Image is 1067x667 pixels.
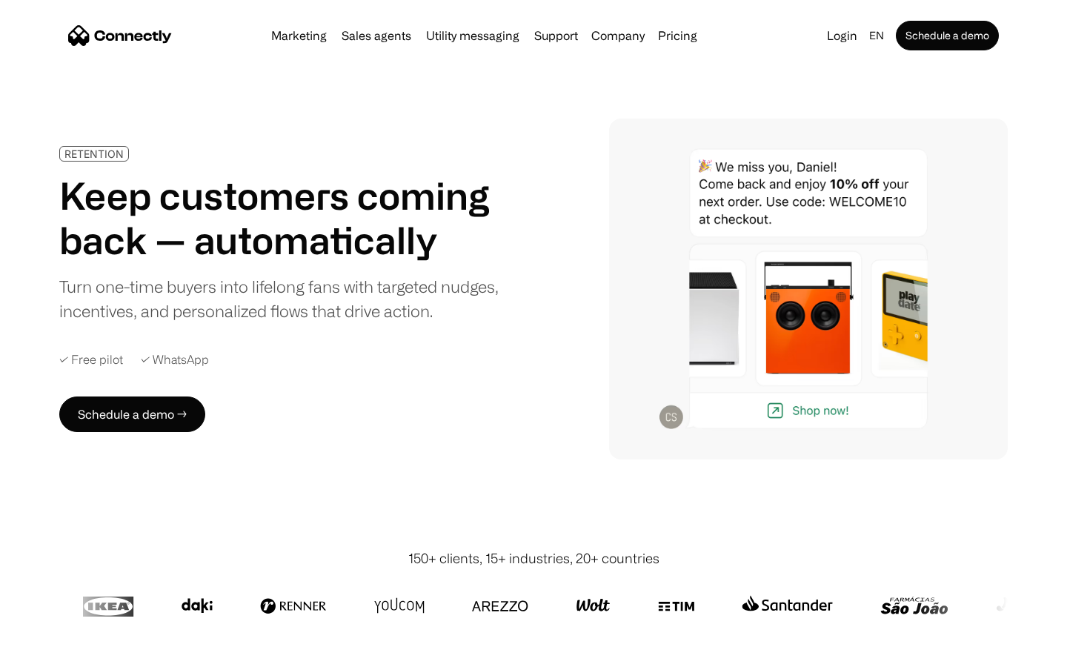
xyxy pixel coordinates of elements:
[420,30,525,42] a: Utility messaging
[30,641,89,662] ul: Language list
[141,353,209,367] div: ✓ WhatsApp
[408,548,659,568] div: 150+ clients, 15+ industries, 20+ countries
[15,640,89,662] aside: Language selected: English
[59,353,123,367] div: ✓ Free pilot
[64,148,124,159] div: RETENTION
[59,173,510,262] h1: Keep customers coming back — automatically
[265,30,333,42] a: Marketing
[821,25,863,46] a: Login
[591,25,645,46] div: Company
[59,396,205,432] a: Schedule a demo →
[869,25,884,46] div: en
[896,21,999,50] a: Schedule a demo
[59,274,510,323] div: Turn one-time buyers into lifelong fans with targeted nudges, incentives, and personalized flows ...
[528,30,584,42] a: Support
[652,30,703,42] a: Pricing
[336,30,417,42] a: Sales agents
